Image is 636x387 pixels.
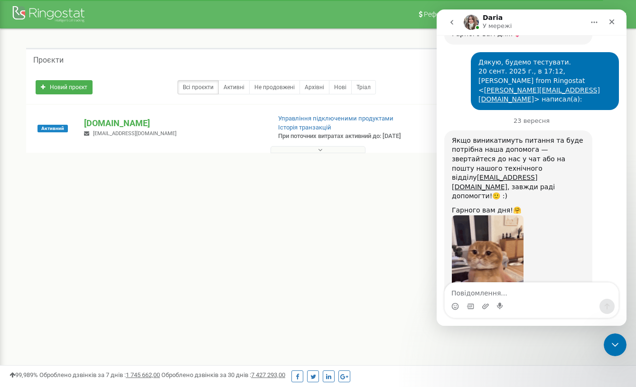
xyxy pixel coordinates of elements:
iframe: Intercom live chat [604,333,627,356]
u: 7 427 293,00 [251,371,285,378]
button: Start recording [60,293,68,301]
a: Не продовжені [249,80,300,94]
a: [EMAIL_ADDRESS][DOMAIN_NAME] [15,164,101,181]
span: Оброблено дзвінків за 7 днів : [39,371,160,378]
a: Архівні [299,80,329,94]
textarea: Повідомлення... [8,273,182,289]
div: Якщо виникатимуть питання та буде потрібна наша допомога — звертайтеся до нас у чат або на пошту ... [15,127,148,192]
div: Якщо виникатимуть питання та буде потрібна наша допомога — звертайтеся до нас у чат або на пошту ... [8,121,156,339]
a: Тріал [351,80,376,94]
span: Реферальна програма [424,10,494,18]
span: Активний [37,125,68,132]
span: [EMAIL_ADDRESS][DOMAIN_NAME] [93,130,177,137]
a: Активні [218,80,250,94]
div: Гарного вам дня!🤗 [15,196,148,206]
button: Завантажити вкладений файл [45,293,53,301]
a: Всі проєкти [178,80,219,94]
h5: Проєкти [33,56,64,64]
div: Daria каже… [8,121,182,359]
u: 1 745 662,00 [126,371,160,378]
a: Новий проєкт [36,80,93,94]
p: [DOMAIN_NAME] [84,117,263,129]
a: Управління підключеними продуктами [278,115,393,122]
a: Історія транзакцій [278,124,331,131]
a: Нові [329,80,352,94]
span: Оброблено дзвінків за 30 днів : [161,371,285,378]
span: 99,989% [9,371,38,378]
button: Вибір емодзі [15,293,22,301]
p: При поточних витратах активний до: [DATE] [278,132,409,141]
button: Надіслати повідомлення… [163,289,178,304]
button: вибір GIF-файлів [30,293,37,301]
iframe: Intercom live chat [437,9,627,326]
